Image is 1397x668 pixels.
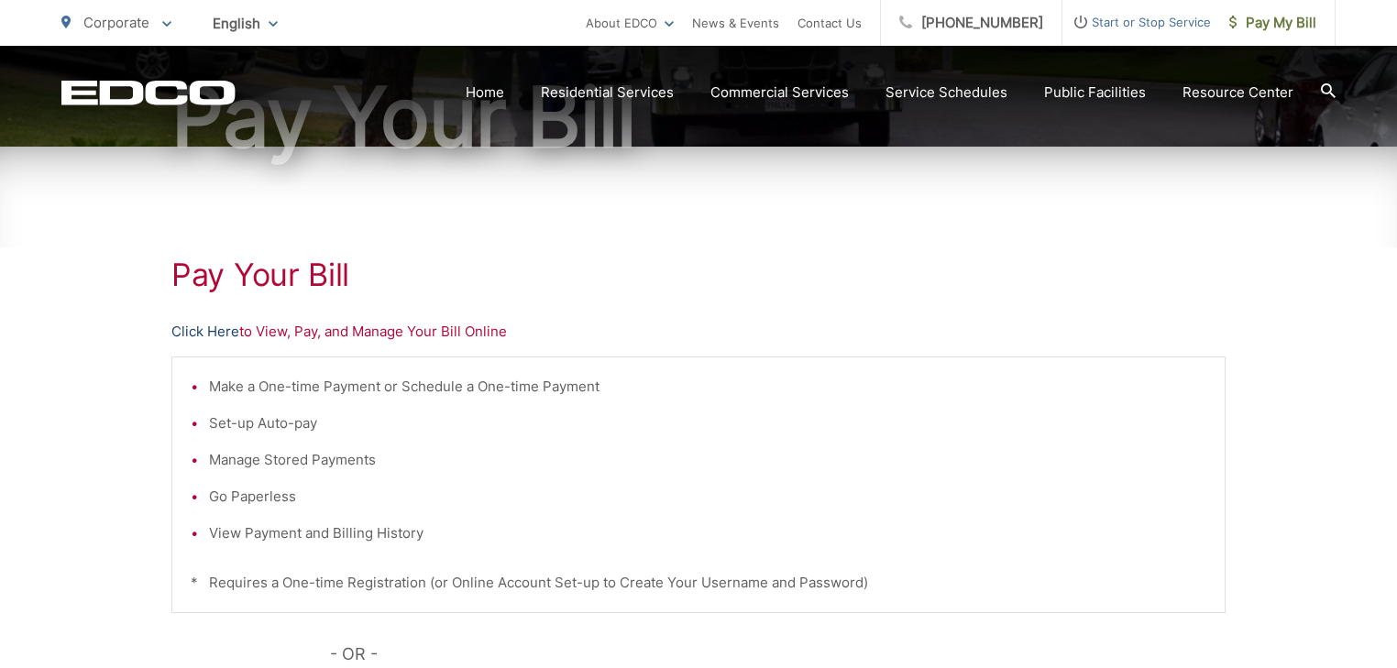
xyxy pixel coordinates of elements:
[61,80,236,105] a: EDCD logo. Return to the homepage.
[209,449,1206,471] li: Manage Stored Payments
[1044,82,1146,104] a: Public Facilities
[209,412,1206,434] li: Set-up Auto-pay
[171,321,1226,343] p: to View, Pay, and Manage Your Bill Online
[209,486,1206,508] li: Go Paperless
[797,12,862,34] a: Contact Us
[171,257,1226,293] h1: Pay Your Bill
[330,641,1226,668] p: - OR -
[83,14,149,31] span: Corporate
[1182,82,1293,104] a: Resource Center
[171,321,239,343] a: Click Here
[541,82,674,104] a: Residential Services
[586,12,674,34] a: About EDCO
[466,82,504,104] a: Home
[710,82,849,104] a: Commercial Services
[692,12,779,34] a: News & Events
[885,82,1007,104] a: Service Schedules
[1229,12,1316,34] span: Pay My Bill
[191,572,1206,594] p: * Requires a One-time Registration (or Online Account Set-up to Create Your Username and Password)
[61,71,1336,163] h1: Pay Your Bill
[199,7,291,39] span: English
[209,376,1206,398] li: Make a One-time Payment or Schedule a One-time Payment
[209,522,1206,544] li: View Payment and Billing History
